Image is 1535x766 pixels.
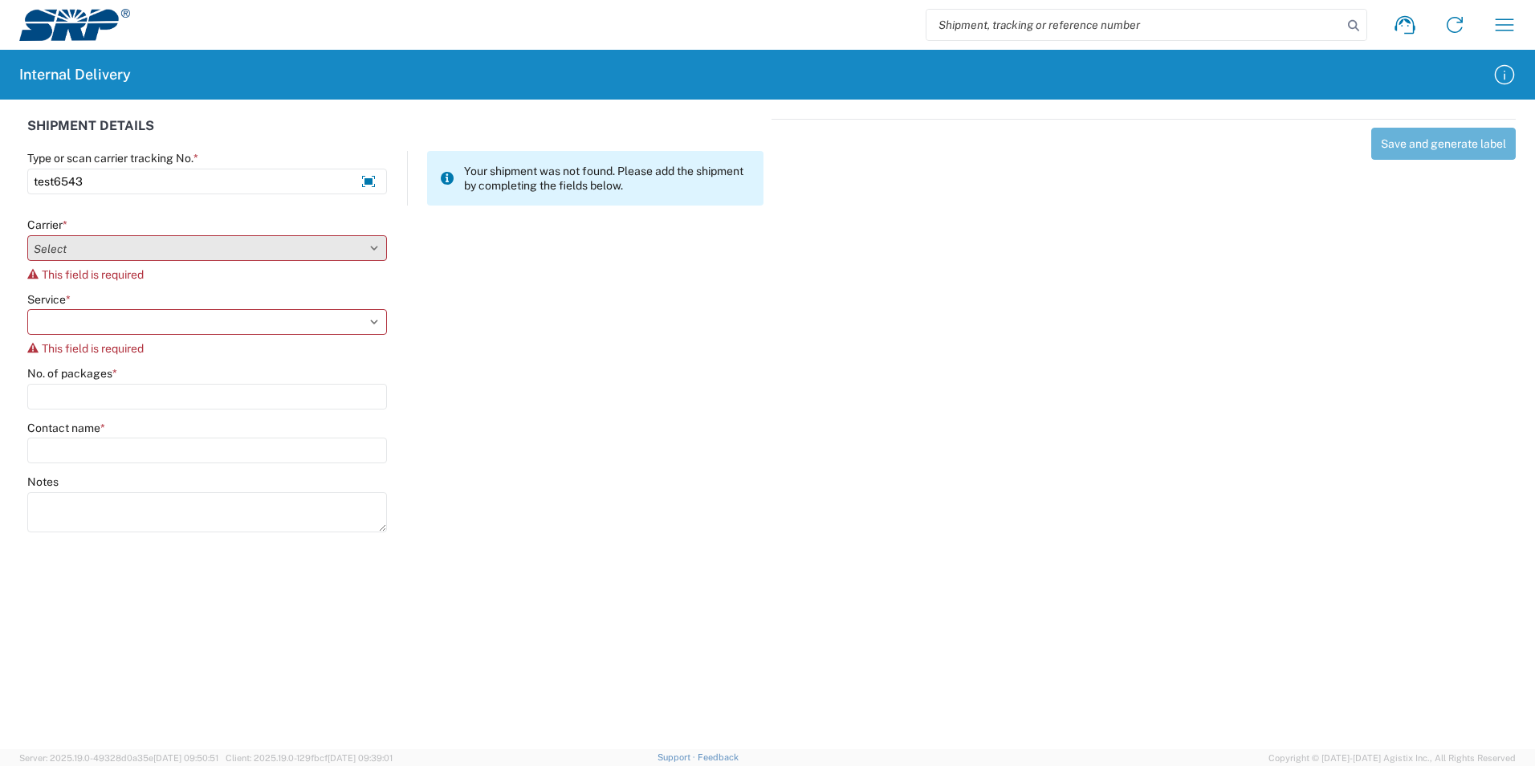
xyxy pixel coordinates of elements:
[226,753,393,763] span: Client: 2025.19.0-129fbcf
[42,342,144,355] span: This field is required
[328,753,393,763] span: [DATE] 09:39:01
[658,752,698,762] a: Support
[19,65,131,84] h2: Internal Delivery
[19,753,218,763] span: Server: 2025.19.0-49328d0a35e
[926,10,1342,40] input: Shipment, tracking or reference number
[27,421,105,435] label: Contact name
[698,752,739,762] a: Feedback
[27,151,198,165] label: Type or scan carrier tracking No.
[19,9,130,41] img: srp
[42,268,144,281] span: This field is required
[153,753,218,763] span: [DATE] 09:50:51
[1268,751,1516,765] span: Copyright © [DATE]-[DATE] Agistix Inc., All Rights Reserved
[27,119,763,151] div: SHIPMENT DETAILS
[464,164,751,193] span: Your shipment was not found. Please add the shipment by completing the fields below.
[27,475,59,489] label: Notes
[27,292,71,307] label: Service
[27,366,117,381] label: No. of packages
[27,218,67,232] label: Carrier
